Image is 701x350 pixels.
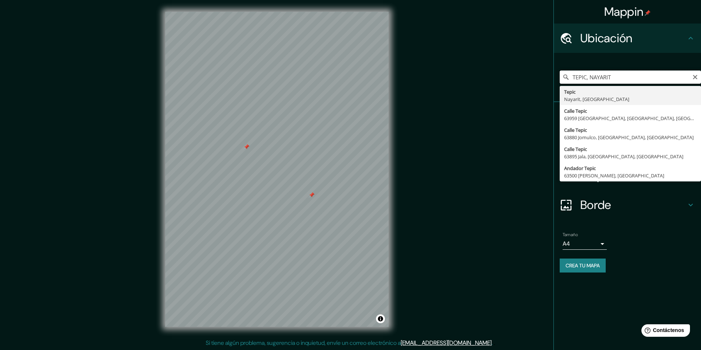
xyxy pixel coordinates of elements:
font: 63895 Jala, [GEOGRAPHIC_DATA], [GEOGRAPHIC_DATA] [564,153,683,160]
img: pin-icon.png [645,10,651,16]
font: Calle Tepic [564,127,587,133]
font: . [493,339,494,347]
font: . [492,339,493,347]
font: Crea tu mapa [566,262,600,269]
font: . [494,339,495,347]
iframe: Lanzador de widgets de ayuda [635,321,693,342]
font: Borde [580,197,611,213]
div: A4 [563,238,607,250]
font: Andador Tepic [564,165,596,172]
div: Patas [554,102,701,131]
input: Elige tu ciudad o zona [560,71,701,84]
canvas: Mapa [165,12,389,327]
div: Ubicación [554,24,701,53]
font: Calle Tepic [564,146,587,152]
font: Nayarit, [GEOGRAPHIC_DATA] [564,96,629,102]
div: Estilo [554,131,701,161]
button: Claro [692,73,698,80]
button: Activar o desactivar atribución [376,314,385,323]
font: Mappin [604,4,644,19]
font: Calle Tepic [564,108,587,114]
font: 63880 Jomulco, [GEOGRAPHIC_DATA], [GEOGRAPHIC_DATA] [564,134,694,141]
font: A4 [563,240,570,248]
font: Si tiene algún problema, sugerencia o inquietud, envíe un correo electrónico a [206,339,401,347]
font: Ubicación [580,30,633,46]
font: 63500 [PERSON_NAME], [GEOGRAPHIC_DATA] [564,172,664,179]
button: Crea tu mapa [560,259,606,273]
div: Disposición [554,161,701,190]
font: Tamaño [563,232,578,238]
div: Borde [554,190,701,220]
a: [EMAIL_ADDRESS][DOMAIN_NAME] [401,339,492,347]
font: Tepic [564,89,576,95]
